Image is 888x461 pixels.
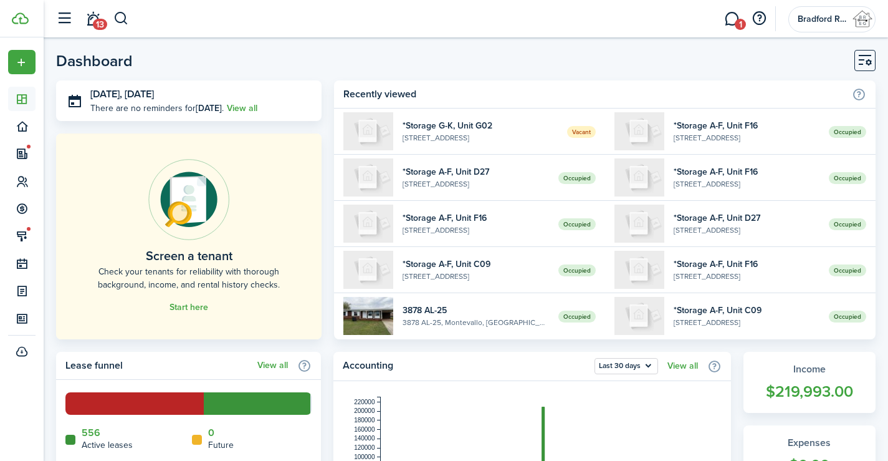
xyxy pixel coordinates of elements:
[614,112,664,150] img: F16
[403,165,548,178] widget-list-item-title: *Storage A-F, Unit D27
[148,159,229,240] img: Online payments
[798,15,847,24] span: Bradford Real Estate Group
[674,304,819,317] widget-list-item-title: *Storage A-F, Unit C09
[756,380,864,404] widget-stats-count: $219,993.00
[829,172,866,184] span: Occupied
[90,102,224,115] p: There are no reminders for .
[82,427,100,439] a: 556
[354,417,375,424] tspan: 180000
[674,178,819,190] widget-list-item-description: [STREET_ADDRESS]
[208,427,214,439] a: 0
[720,3,743,35] a: Messaging
[343,358,588,374] home-widget-title: Accounting
[354,426,375,433] tspan: 160000
[403,132,557,143] widget-list-item-description: [STREET_ADDRESS]
[52,7,76,31] button: Open sidebar
[403,178,548,190] widget-list-item-description: [STREET_ADDRESS]
[343,297,393,335] img: 1
[257,361,288,371] a: View all
[674,271,819,282] widget-list-item-description: [STREET_ADDRESS]
[854,50,876,71] button: Customise
[227,102,257,115] a: View all
[354,407,375,414] tspan: 200000
[12,12,29,24] img: TenantCloud
[674,258,819,271] widget-list-item-title: *Storage A-F, Unit F16
[343,87,846,102] home-widget-title: Recently viewed
[343,112,393,150] img: G02
[614,297,664,335] img: C09
[90,87,312,102] h3: [DATE], [DATE]
[169,303,208,313] a: Start here
[667,361,698,371] a: View all
[82,439,133,452] home-widget-title: Active leases
[196,102,222,115] b: [DATE]
[614,158,664,197] img: F16
[354,399,375,405] tspan: 220000
[674,211,819,225] widget-list-item-title: *Storage A-F, Unit D27
[65,358,251,373] home-widget-title: Lease funnel
[748,8,770,29] button: Open resource center
[343,158,393,197] img: D27
[674,165,819,178] widget-list-item-title: *Storage A-F, Unit F16
[403,271,548,282] widget-list-item-description: [STREET_ADDRESS]
[614,251,664,289] img: F16
[403,304,548,317] widget-list-item-title: 3878 AL-25
[84,265,294,291] home-placeholder-description: Check your tenants for reliability with thorough background, income, and rental history checks.
[829,264,866,276] span: Occupied
[674,317,819,328] widget-list-item-description: [STREET_ADDRESS]
[403,211,548,225] widget-list-item-title: *Storage A-F, Unit F16
[674,132,819,143] widget-list-item-description: [STREET_ADDRESS]
[743,352,876,413] a: Income$219,993.00
[558,218,596,230] span: Occupied
[674,119,819,132] widget-list-item-title: *Storage A-F, Unit F16
[558,172,596,184] span: Occupied
[93,19,107,30] span: 13
[56,53,133,69] header-page-title: Dashboard
[403,258,548,271] widget-list-item-title: *Storage A-F, Unit C09
[403,225,548,236] widget-list-item-description: [STREET_ADDRESS]
[558,264,596,276] span: Occupied
[343,251,393,289] img: C09
[852,9,872,29] img: Bradford Real Estate Group
[756,362,864,377] widget-stats-title: Income
[354,435,375,442] tspan: 140000
[594,358,658,374] button: Open menu
[567,126,596,138] span: Vacant
[354,454,375,460] tspan: 100000
[756,435,864,450] widget-stats-title: Expenses
[674,225,819,236] widget-list-item-description: [STREET_ADDRESS]
[735,19,746,30] span: 1
[558,311,596,323] span: Occupied
[614,205,664,243] img: D27
[829,311,866,323] span: Occupied
[113,8,129,29] button: Search
[594,358,658,374] button: Last 30 days
[403,119,557,132] widget-list-item-title: *Storage G-K, Unit G02
[81,3,105,35] a: Notifications
[343,205,393,243] img: F16
[403,317,548,328] widget-list-item-description: 3878 AL-25, Montevallo, [GEOGRAPHIC_DATA], 35115, [GEOGRAPHIC_DATA]
[829,126,866,138] span: Occupied
[8,50,36,74] button: Open menu
[208,439,234,452] home-widget-title: Future
[829,218,866,230] span: Occupied
[354,444,375,451] tspan: 120000
[146,246,232,265] home-placeholder-title: Screen a tenant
